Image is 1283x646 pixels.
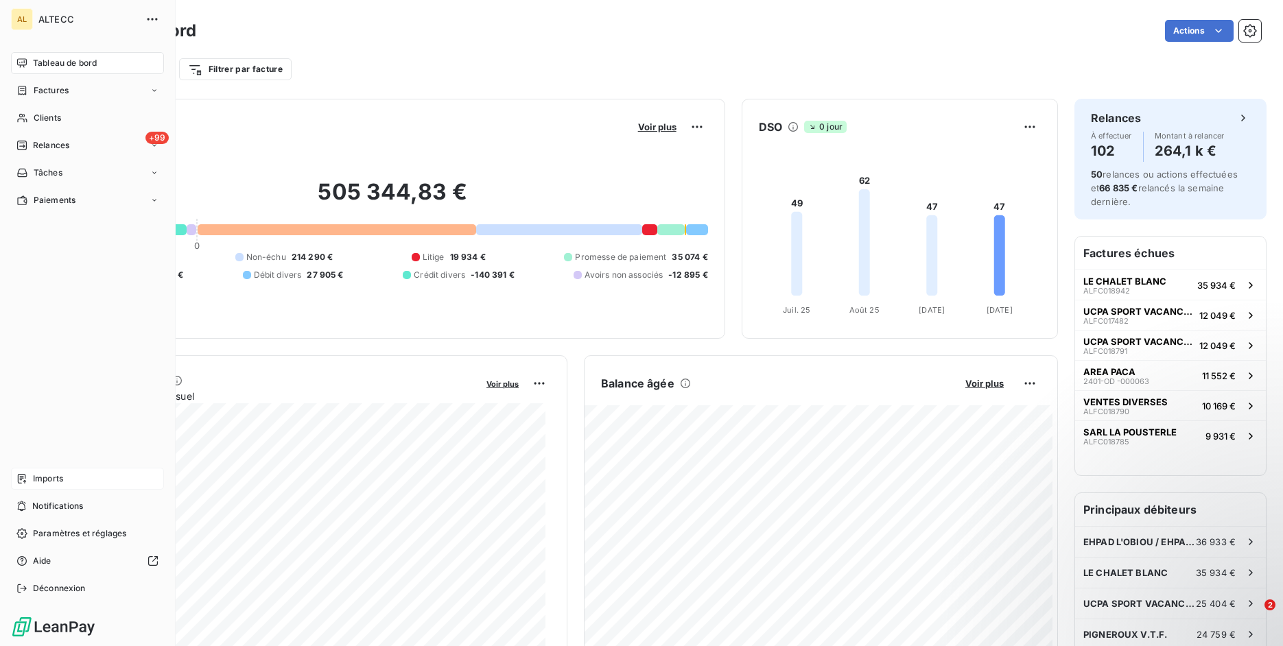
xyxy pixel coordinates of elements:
span: 10 169 € [1202,400,1236,411]
tspan: Août 25 [849,305,879,315]
span: UCPA SPORT VACANCES - SERRE CHEVALIER [1083,336,1194,347]
span: 0 [194,240,200,251]
span: 35 074 € [672,251,707,263]
button: Filtrer par facture [179,58,292,80]
span: -140 391 € [471,269,515,281]
span: LE CHALET BLANC [1083,276,1166,287]
span: 214 290 € [292,251,333,263]
span: Montant à relancer [1155,132,1225,140]
button: UCPA SPORT VACANCES - SERRE CHEVALIERALFC01879112 049 € [1075,330,1266,360]
h4: 264,1 k € [1155,140,1225,162]
span: SARL LA POUSTERLE [1083,427,1177,438]
span: 24 759 € [1197,629,1236,640]
span: ALFC018785 [1083,438,1129,446]
img: Logo LeanPay [11,616,96,638]
span: -12 895 € [668,269,707,281]
span: 11 552 € [1202,370,1236,381]
span: ALFC018791 [1083,347,1127,355]
span: Voir plus [638,121,676,132]
span: PIGNEROUX V.T.F. [1083,629,1167,640]
span: 35 934 € [1197,280,1236,291]
span: Relances [33,139,69,152]
span: Tâches [34,167,62,179]
button: UCPA SPORT VACANCES - SERRE CHEVALIERALFC01748212 049 € [1075,300,1266,330]
button: LE CHALET BLANCALFC01894235 934 € [1075,270,1266,300]
span: 50 [1091,169,1103,180]
h6: Relances [1091,110,1141,126]
h6: DSO [759,119,782,135]
span: Clients [34,112,61,124]
span: 27 905 € [307,269,343,281]
button: AREA PACA2401-OD -00006311 552 € [1075,360,1266,390]
span: Chiffre d'affaires mensuel [78,389,477,403]
tspan: [DATE] [919,305,945,315]
iframe: Intercom live chat [1236,599,1269,632]
span: Paramètres et réglages [33,527,126,540]
span: Voir plus [486,379,519,389]
span: Débit divers [254,269,302,281]
span: ALTECC [38,14,137,25]
span: Aide [33,555,51,567]
button: Voir plus [634,121,681,133]
span: UCPA SPORT VACANCES - SERRE CHEVALIER [1083,306,1194,317]
span: À effectuer [1091,132,1132,140]
h6: Balance âgée [601,375,674,392]
span: 2401-OD -000063 [1083,377,1149,385]
span: Non-échu [246,251,286,263]
span: 12 049 € [1199,310,1236,321]
span: +99 [145,132,169,144]
span: Notifications [32,500,83,512]
h2: 505 344,83 € [78,178,708,219]
span: 0 jour [804,121,847,133]
span: Crédit divers [414,269,465,281]
button: VENTES DIVERSESALFC01879010 169 € [1075,390,1266,420]
button: Voir plus [961,377,1008,390]
a: Aide [11,550,164,572]
span: relances ou actions effectuées et relancés la semaine dernière. [1091,169,1238,207]
span: 12 049 € [1199,340,1236,351]
span: Litige [423,251,445,263]
tspan: [DATE] [986,305,1012,315]
tspan: Juil. 25 [783,305,810,315]
span: AREA PACA [1083,366,1135,377]
button: Actions [1165,20,1234,42]
span: ALFC017482 [1083,317,1129,325]
span: Avoirs non associés [585,269,663,281]
span: Imports [33,472,63,485]
h6: Factures échues [1075,237,1266,270]
span: 9 931 € [1205,431,1236,442]
button: SARL LA POUSTERLEALFC0187859 931 € [1075,420,1266,451]
span: 66 835 € [1099,182,1138,193]
span: Paiements [34,194,75,206]
span: Tableau de bord [33,57,97,69]
iframe: Intercom notifications message [1009,513,1283,609]
h6: Principaux débiteurs [1075,493,1266,526]
span: ALFC018790 [1083,407,1129,416]
span: VENTES DIVERSES [1083,396,1168,407]
span: 2 [1264,599,1275,610]
span: Voir plus [965,378,1004,389]
span: ALFC018942 [1083,287,1130,295]
span: Factures [34,84,69,97]
span: Promesse de paiement [575,251,666,263]
button: Voir plus [482,377,523,390]
h4: 102 [1091,140,1132,162]
span: 19 934 € [450,251,486,263]
div: AL [11,8,33,30]
span: Déconnexion [33,582,86,595]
